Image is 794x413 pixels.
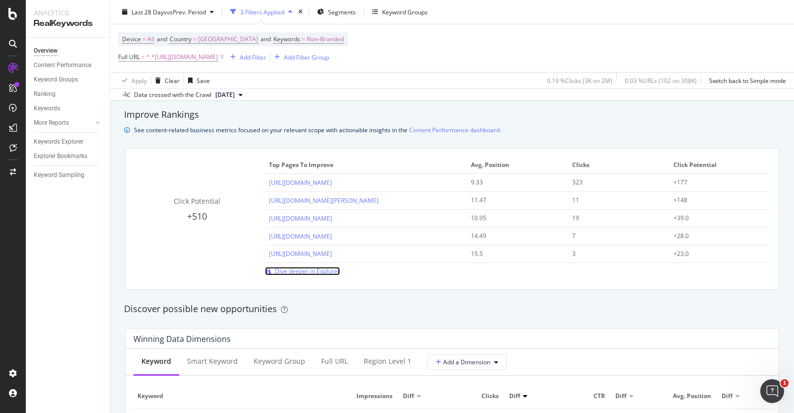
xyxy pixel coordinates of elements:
[34,8,102,18] div: Analytics
[668,392,711,401] span: Avg. Position
[122,35,141,43] span: Device
[34,137,103,147] a: Keywords Explorer
[34,75,103,85] a: Keyword Groups
[124,125,780,135] div: info banner
[673,196,757,205] div: +148
[547,76,612,84] div: 0.19 % Clicks ( 3K on 2M )
[197,76,210,84] div: Save
[167,7,206,16] span: vs Prev. Period
[34,151,87,162] div: Explorer Bookmarks
[261,35,271,43] span: and
[141,356,171,366] div: Keyword
[34,89,103,99] a: Ranking
[572,196,656,205] div: 11
[34,118,93,128] a: More Reports
[760,379,784,403] iframe: Intercom live chat
[673,214,757,223] div: +39.0
[211,89,247,101] button: [DATE]
[572,249,656,258] div: 3
[118,73,147,88] button: Apply
[673,161,764,169] span: Click Potential
[226,4,296,20] button: 3 Filters Applied
[142,35,146,43] span: =
[471,161,562,169] span: Avg. Position
[226,51,266,63] button: Add Filter
[572,232,656,241] div: 7
[471,249,555,258] div: 15.5
[270,51,329,63] button: Add Filter Group
[265,267,340,275] a: Dive deeper in Explorer
[269,161,461,169] span: Top pages to improve
[34,137,83,147] div: Keywords Explorer
[722,392,732,401] span: Diff
[562,392,605,401] span: CTR
[436,358,490,366] span: Add a Dimension
[572,214,656,223] div: 19
[124,108,780,121] div: Improve Rankings
[215,90,235,99] span: 2025 Aug. 27th
[572,161,663,169] span: Clicks
[269,249,332,258] a: [URL][DOMAIN_NAME]
[321,356,348,366] div: Full URL
[471,214,555,223] div: 10.95
[151,73,180,88] button: Clear
[34,89,56,99] div: Ranking
[34,60,103,71] a: Content Performance
[34,103,60,114] div: Keywords
[146,50,218,64] span: ^.*[URL][DOMAIN_NAME]
[187,210,207,222] span: +510
[137,392,339,401] span: Keyword
[307,32,344,46] span: Non-Branded
[313,4,360,20] button: Segments
[34,151,103,162] a: Explorer Bookmarks
[368,4,432,20] button: Keyword Groups
[254,356,305,366] div: Keyword Group
[269,214,332,223] a: [URL][DOMAIN_NAME]
[296,7,305,17] div: times
[132,7,167,16] span: Last 28 Days
[118,4,218,20] button: Last 28 DaysvsPrev. Period
[382,7,428,16] div: Keyword Groups
[427,354,507,370] button: Add a Dimension
[124,303,780,316] div: Discover possible new opportunities
[132,76,147,84] div: Apply
[350,392,393,401] span: Impressions
[34,103,103,114] a: Keywords
[269,178,332,187] a: [URL][DOMAIN_NAME]
[193,35,197,43] span: =
[509,392,520,401] span: Diff
[34,18,102,29] div: RealKeywords
[170,35,192,43] span: Country
[471,196,555,205] div: 11.47
[625,76,697,84] div: 0.03 % URLs ( 102 on 308K )
[34,75,78,85] div: Keyword Groups
[284,53,329,61] div: Add Filter Group
[673,178,757,187] div: +177
[673,232,757,241] div: +28.0
[269,232,332,241] a: [URL][DOMAIN_NAME]
[456,392,499,401] span: Clicks
[174,196,220,206] span: Click Potential
[403,392,414,401] span: Diff
[409,125,501,135] a: Content Performance dashboard.
[34,46,103,56] a: Overview
[615,392,626,401] span: Diff
[134,90,211,99] div: Data crossed with the Crawl
[240,53,266,61] div: Add Filter
[709,76,786,84] div: Switch back to Simple mode
[328,7,356,16] span: Segments
[471,178,555,187] div: 9.33
[275,267,340,275] span: Dive deeper in Explorer
[364,356,411,366] div: region Level 1
[187,356,238,366] div: Smart Keyword
[34,170,84,180] div: Keyword Sampling
[273,35,300,43] span: Keywords
[133,334,231,344] div: Winning Data Dimensions
[118,53,140,61] span: Full URL
[184,73,210,88] button: Save
[134,125,501,135] div: See content-related business metrics focused on your relevant scope with actionable insights in the
[269,196,379,205] a: [URL][DOMAIN_NAME][PERSON_NAME]
[471,232,555,241] div: 14.49
[34,118,69,128] div: More Reports
[34,46,58,56] div: Overview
